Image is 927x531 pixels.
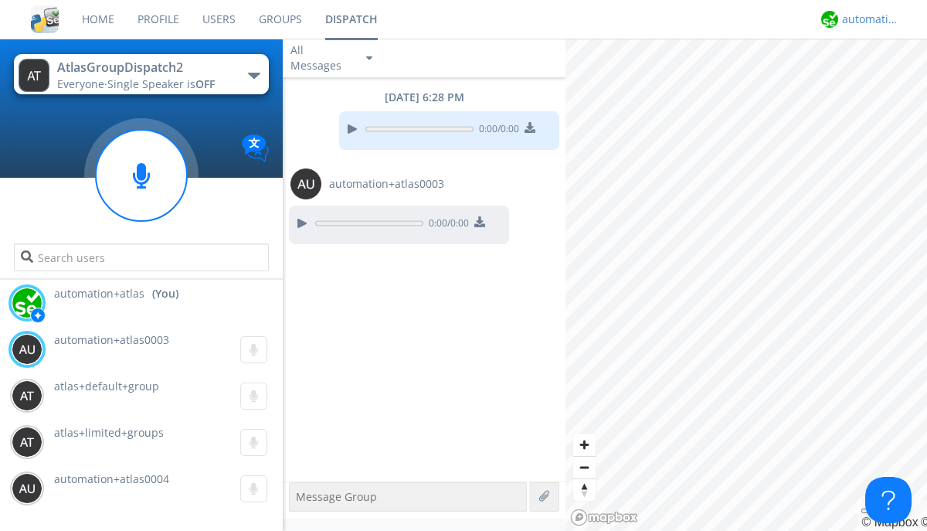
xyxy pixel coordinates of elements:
[19,59,49,92] img: 373638.png
[12,334,42,365] img: 373638.png
[54,332,169,347] span: automation+atlas0003
[842,12,900,27] div: automation+atlas
[31,5,59,33] img: cddb5a64eb264b2086981ab96f4c1ba7
[12,473,42,504] img: 373638.png
[195,77,215,91] span: OFF
[14,243,268,271] input: Search users
[290,168,321,199] img: 373638.png
[12,288,42,318] img: d2d01cd9b4174d08988066c6d424eccd
[283,90,565,105] div: [DATE] 6:28 PM
[12,427,42,458] img: 373638.png
[861,516,918,529] a: Mapbox
[329,176,444,192] span: automation+atlas0003
[573,456,596,478] button: Zoom out
[152,286,178,301] div: (You)
[57,77,231,92] div: Everyone ·
[525,122,535,133] img: download media button
[57,59,231,77] div: AtlasGroupDispatch2
[573,479,596,501] span: Reset bearing to north
[570,509,638,526] a: Mapbox logo
[423,216,469,233] span: 0:00 / 0:00
[107,77,215,91] span: Single Speaker is
[474,216,485,227] img: download media button
[865,477,912,523] iframe: Toggle Customer Support
[54,286,144,301] span: automation+atlas
[861,509,874,513] button: Toggle attribution
[54,471,169,486] span: automation+atlas0004
[14,54,268,94] button: AtlasGroupDispatch2Everyone·Single Speaker isOFF
[12,380,42,411] img: 373638.png
[366,56,372,60] img: caret-down-sm.svg
[242,134,269,162] img: Translation enabled
[474,122,519,139] span: 0:00 / 0:00
[54,379,159,393] span: atlas+default+group
[290,43,352,73] div: All Messages
[54,425,164,440] span: atlas+limited+groups
[573,478,596,501] button: Reset bearing to north
[821,11,838,28] img: d2d01cd9b4174d08988066c6d424eccd
[573,434,596,456] button: Zoom in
